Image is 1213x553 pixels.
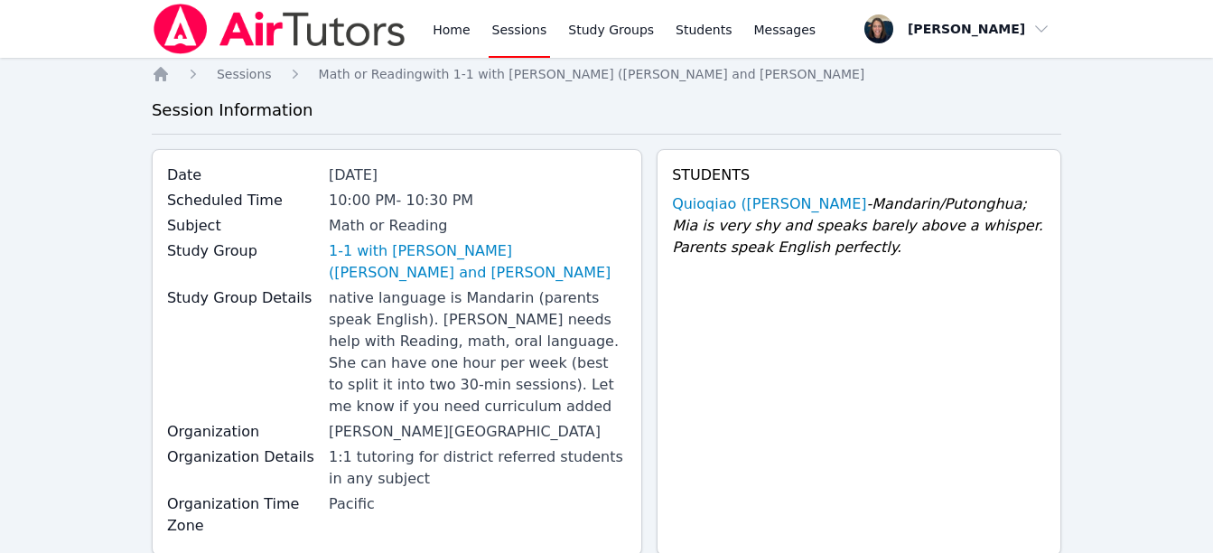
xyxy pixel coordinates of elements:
[217,65,272,83] a: Sessions
[329,215,627,237] div: Math or Reading
[167,446,318,468] label: Organization Details
[672,193,866,215] a: Quioqiao ([PERSON_NAME]
[329,190,627,211] div: 10:00 PM - 10:30 PM
[152,98,1061,123] h3: Session Information
[217,67,272,81] span: Sessions
[329,446,627,490] div: 1:1 tutoring for district referred students in any subject
[167,287,318,309] label: Study Group Details
[329,493,627,515] div: Pacific
[167,215,318,237] label: Subject
[319,67,865,81] span: Math or Reading with 1-1 with [PERSON_NAME] ([PERSON_NAME] and [PERSON_NAME]
[329,240,627,284] a: 1-1 with [PERSON_NAME] ([PERSON_NAME] and [PERSON_NAME]
[167,493,318,537] label: Organization Time Zone
[754,21,816,39] span: Messages
[152,4,407,54] img: Air Tutors
[329,164,627,186] div: [DATE]
[167,421,318,443] label: Organization
[167,240,318,262] label: Study Group
[329,421,627,443] div: [PERSON_NAME][GEOGRAPHIC_DATA]
[319,65,865,83] a: Math or Readingwith 1-1 with [PERSON_NAME] ([PERSON_NAME] and [PERSON_NAME]
[672,164,1046,186] h4: Students
[329,287,627,417] div: native language is Mandarin (parents speak English). [PERSON_NAME] needs help with Reading, math,...
[167,164,318,186] label: Date
[167,190,318,211] label: Scheduled Time
[672,195,1043,256] span: - Mandarin/Putonghua; Mia is very shy and speaks barely above a whisper. Parents speak English pe...
[152,65,1061,83] nav: Breadcrumb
